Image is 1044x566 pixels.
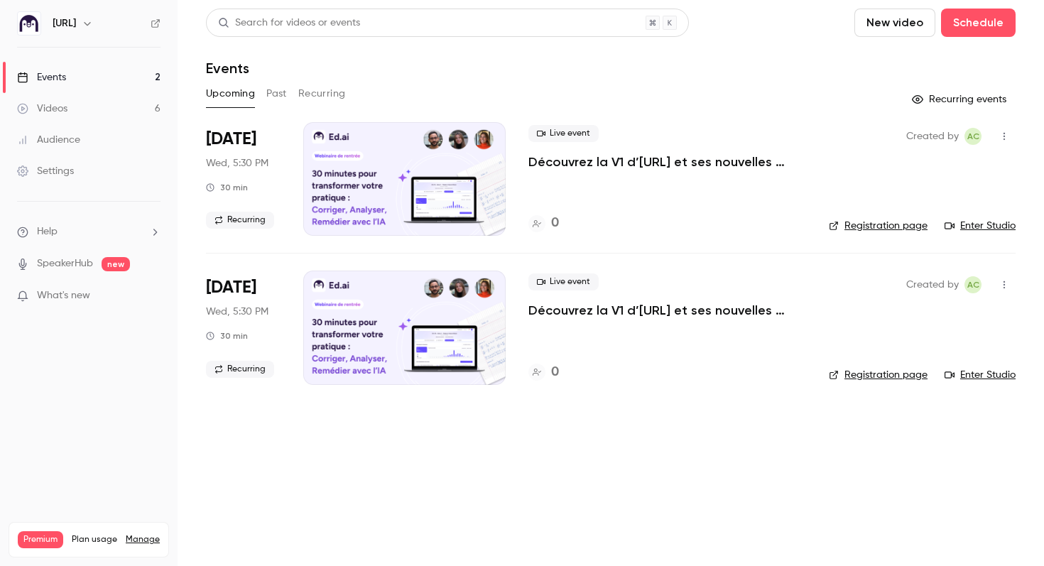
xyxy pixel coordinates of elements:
[102,257,130,271] span: new
[854,9,935,37] button: New video
[941,9,1016,37] button: Schedule
[37,256,93,271] a: SpeakerHub
[206,305,268,319] span: Wed, 5:30 PM
[37,224,58,239] span: Help
[206,330,248,342] div: 30 min
[528,363,559,382] a: 0
[206,271,281,384] div: Oct 22 Wed, 5:30 PM (Europe/Paris)
[18,531,63,548] span: Premium
[964,128,982,145] span: Alison Chopard
[206,156,268,170] span: Wed, 5:30 PM
[967,276,979,293] span: AC
[126,534,160,545] a: Manage
[206,60,249,77] h1: Events
[17,164,74,178] div: Settings
[206,128,256,151] span: [DATE]
[528,214,559,233] a: 0
[17,133,80,147] div: Audience
[528,302,806,319] a: Découvrez la V1 d’[URL] et ses nouvelles fonctionnalités !
[72,534,117,545] span: Plan usage
[266,82,287,105] button: Past
[298,82,346,105] button: Recurring
[945,368,1016,382] a: Enter Studio
[551,214,559,233] h4: 0
[206,182,248,193] div: 30 min
[906,276,959,293] span: Created by
[206,276,256,299] span: [DATE]
[206,212,274,229] span: Recurring
[18,12,40,35] img: Ed.ai
[37,288,90,303] span: What's new
[17,70,66,85] div: Events
[206,122,281,236] div: Oct 15 Wed, 5:30 PM (Europe/Paris)
[906,88,1016,111] button: Recurring events
[528,153,806,170] a: Découvrez la V1 d’[URL] et ses nouvelles fonctionnalités !
[53,16,76,31] h6: [URL]
[528,273,599,290] span: Live event
[945,219,1016,233] a: Enter Studio
[206,361,274,378] span: Recurring
[17,224,161,239] li: help-dropdown-opener
[551,363,559,382] h4: 0
[528,125,599,142] span: Live event
[964,276,982,293] span: Alison Chopard
[967,128,979,145] span: AC
[206,82,255,105] button: Upcoming
[906,128,959,145] span: Created by
[218,16,360,31] div: Search for videos or events
[17,102,67,116] div: Videos
[829,219,928,233] a: Registration page
[829,368,928,382] a: Registration page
